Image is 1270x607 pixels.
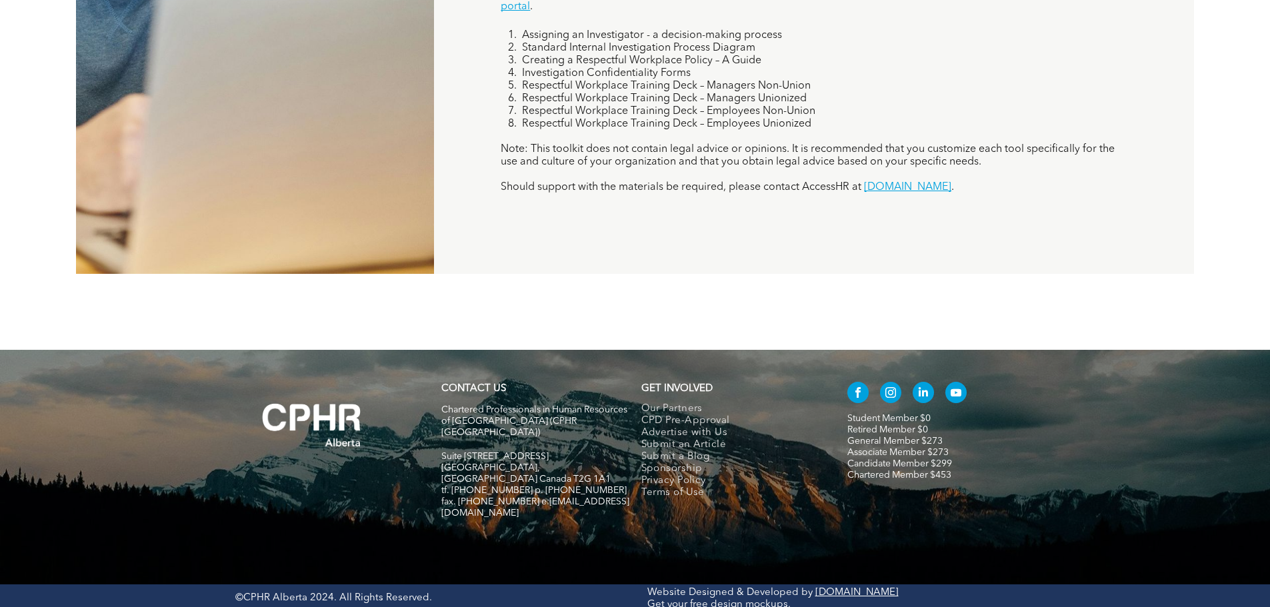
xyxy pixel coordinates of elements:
span: [GEOGRAPHIC_DATA], [GEOGRAPHIC_DATA] Canada T2G 1A1 [441,463,611,484]
a: CONTACT US [441,384,506,394]
span: Assigning an Investigator - a decision-making process [522,30,782,41]
a: Advertise with Us [641,427,819,439]
a: General Member $273 [847,436,943,446]
a: facebook [847,382,869,406]
span: tf. [PHONE_NUMBER] p. [PHONE_NUMBER] [441,486,627,495]
span: Investigation Confidentiality Forms [522,68,691,79]
a: Our Partners [641,403,819,415]
span: Standard Internal Investigation Process Diagram [522,43,755,53]
a: Student Member $0 [847,414,931,423]
span: ©CPHR Alberta 2024. All Rights Reserved. [235,593,432,603]
span: Should support with the materials be required, please contact AccessHR at [501,182,861,193]
span: . [951,182,954,193]
span: fax. [PHONE_NUMBER] e:[EMAIL_ADDRESS][DOMAIN_NAME] [441,497,629,518]
a: [DOMAIN_NAME] [815,588,899,598]
span: Respectful Workplace Training Deck – Employees Unionized [522,119,811,129]
span: GET INVOLVED [641,384,713,394]
img: A white background with a few lines on it [235,376,389,474]
span: Respectful Workplace Training Deck – Managers Unionized [522,93,807,104]
a: Retired Member $0 [847,425,928,434]
a: Candidate Member $299 [847,459,952,468]
a: Sponsorship [641,463,819,475]
a: Website Designed & Developed by [647,588,813,598]
span: Respectful Workplace Training Deck – Employees Non-Union [522,106,815,117]
span: Respectful Workplace Training Deck – Managers Non-Union [522,81,811,91]
a: instagram [880,382,901,406]
span: Note: This toolkit does not contain legal advice or opinions. It is recommended that you customiz... [501,144,1115,167]
span: Suite [STREET_ADDRESS] [441,452,549,461]
a: Terms of Use [641,487,819,499]
a: Submit an Article [641,439,819,451]
a: Privacy Policy [641,475,819,487]
a: youtube [945,382,967,406]
a: Associate Member $273 [847,448,949,457]
a: Chartered Member $453 [847,470,951,480]
span: . [530,1,533,12]
a: linkedin [913,382,934,406]
a: [DOMAIN_NAME] [864,182,951,193]
span: Creating a Respectful Workplace Policy – A Guide [522,55,761,66]
a: Submit a Blog [641,451,819,463]
span: Chartered Professionals in Human Resources of [GEOGRAPHIC_DATA] (CPHR [GEOGRAPHIC_DATA]) [441,405,627,437]
a: CPD Pre-Approval [641,415,819,427]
